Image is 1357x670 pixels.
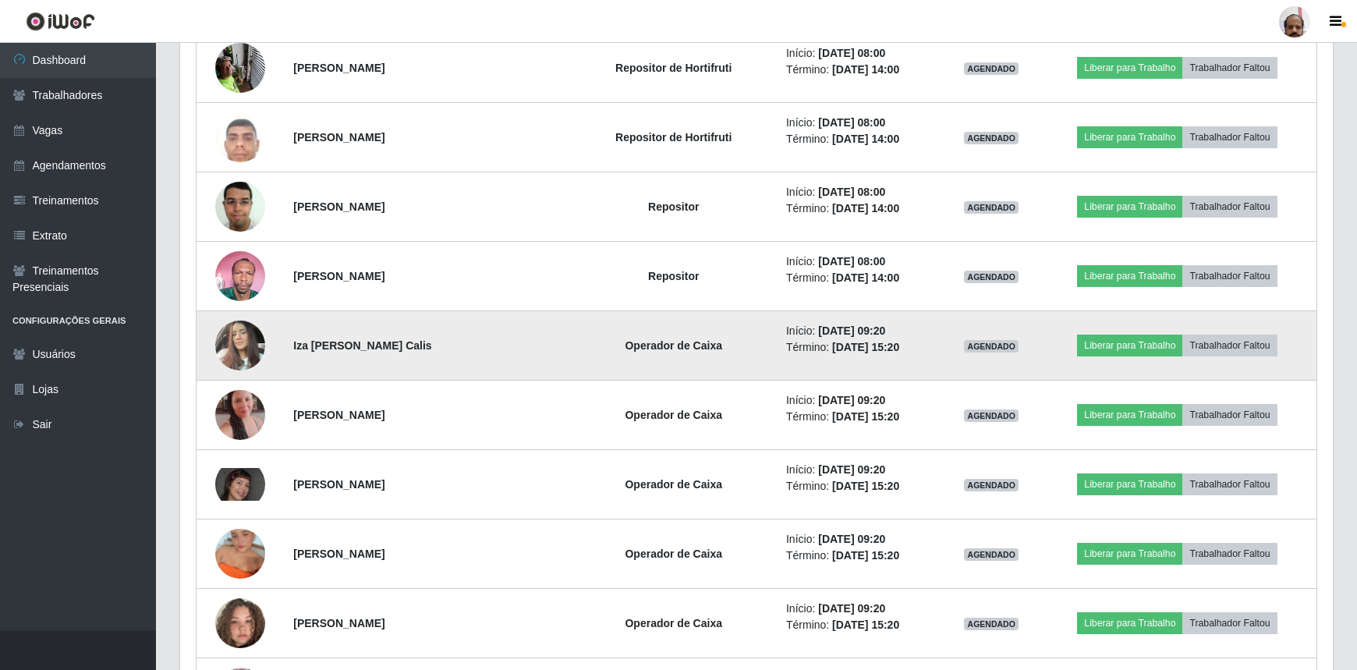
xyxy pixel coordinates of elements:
[1077,57,1182,79] button: Liberar para Trabalho
[818,324,885,337] time: [DATE] 09:20
[832,341,899,353] time: [DATE] 15:20
[293,270,384,282] strong: [PERSON_NAME]
[818,533,885,545] time: [DATE] 09:20
[215,579,265,668] img: 1751065972861.jpeg
[215,312,265,378] img: 1754675382047.jpeg
[832,63,899,76] time: [DATE] 14:00
[786,270,936,286] li: Término:
[786,601,936,617] li: Início:
[215,243,265,309] img: 1753956520242.jpeg
[615,131,732,144] strong: Repositor de Hortifruti
[832,480,899,492] time: [DATE] 15:20
[786,62,936,78] li: Término:
[625,617,722,629] strong: Operador de Caixa
[786,392,936,409] li: Início:
[1077,126,1182,148] button: Liberar para Trabalho
[786,617,936,633] li: Término:
[786,253,936,270] li: Início:
[786,548,936,564] li: Término:
[1182,265,1277,287] button: Trabalhador Faltou
[1077,473,1182,495] button: Liberar para Trabalho
[964,271,1019,283] span: AGENDADO
[625,339,722,352] strong: Operador de Caixa
[625,478,722,491] strong: Operador de Caixa
[215,83,265,192] img: 1750544274691.jpeg
[1077,265,1182,287] button: Liberar para Trabalho
[215,34,265,101] img: 1748279738294.jpeg
[1182,543,1277,565] button: Trabalhador Faltou
[293,617,384,629] strong: [PERSON_NAME]
[1182,126,1277,148] button: Trabalhador Faltou
[832,202,899,214] time: [DATE] 14:00
[293,131,384,144] strong: [PERSON_NAME]
[1182,335,1277,356] button: Trabalhador Faltou
[786,200,936,217] li: Término:
[615,62,732,74] strong: Repositor de Hortifruti
[293,200,384,213] strong: [PERSON_NAME]
[964,62,1019,75] span: AGENDADO
[215,370,265,459] img: 1739555041174.jpeg
[786,323,936,339] li: Início:
[786,531,936,548] li: Início:
[648,200,699,213] strong: Repositor
[964,548,1019,561] span: AGENDADO
[832,549,899,562] time: [DATE] 15:20
[215,173,265,239] img: 1602822418188.jpeg
[818,602,885,615] time: [DATE] 09:20
[1182,196,1277,218] button: Trabalhador Faltou
[964,409,1019,422] span: AGENDADO
[1077,196,1182,218] button: Liberar para Trabalho
[1182,404,1277,426] button: Trabalhador Faltou
[625,548,722,560] strong: Operador de Caixa
[818,116,885,129] time: [DATE] 08:00
[293,478,384,491] strong: [PERSON_NAME]
[832,410,899,423] time: [DATE] 15:20
[832,619,899,631] time: [DATE] 15:20
[1077,612,1182,634] button: Liberar para Trabalho
[1077,404,1182,426] button: Liberar para Trabalho
[964,132,1019,144] span: AGENDADO
[293,548,384,560] strong: [PERSON_NAME]
[1182,57,1277,79] button: Trabalhador Faltou
[1182,612,1277,634] button: Trabalhador Faltou
[786,184,936,200] li: Início:
[215,468,265,502] img: 1751214238051.jpeg
[964,479,1019,491] span: AGENDADO
[964,340,1019,353] span: AGENDADO
[786,409,936,425] li: Término:
[818,394,885,406] time: [DATE] 09:20
[786,462,936,478] li: Início:
[964,201,1019,214] span: AGENDADO
[1077,335,1182,356] button: Liberar para Trabalho
[293,409,384,421] strong: [PERSON_NAME]
[786,115,936,131] li: Início:
[818,463,885,476] time: [DATE] 09:20
[786,131,936,147] li: Término:
[26,12,95,31] img: CoreUI Logo
[818,47,885,59] time: [DATE] 08:00
[786,45,936,62] li: Início:
[648,270,699,282] strong: Repositor
[786,478,936,495] li: Término:
[293,62,384,74] strong: [PERSON_NAME]
[818,255,885,268] time: [DATE] 08:00
[215,509,265,598] img: 1752205502080.jpeg
[625,409,722,421] strong: Operador de Caixa
[1077,543,1182,565] button: Liberar para Trabalho
[818,186,885,198] time: [DATE] 08:00
[832,133,899,145] time: [DATE] 14:00
[964,618,1019,630] span: AGENDADO
[293,339,431,352] strong: Iza [PERSON_NAME] Calis
[832,271,899,284] time: [DATE] 14:00
[1182,473,1277,495] button: Trabalhador Faltou
[786,339,936,356] li: Término:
